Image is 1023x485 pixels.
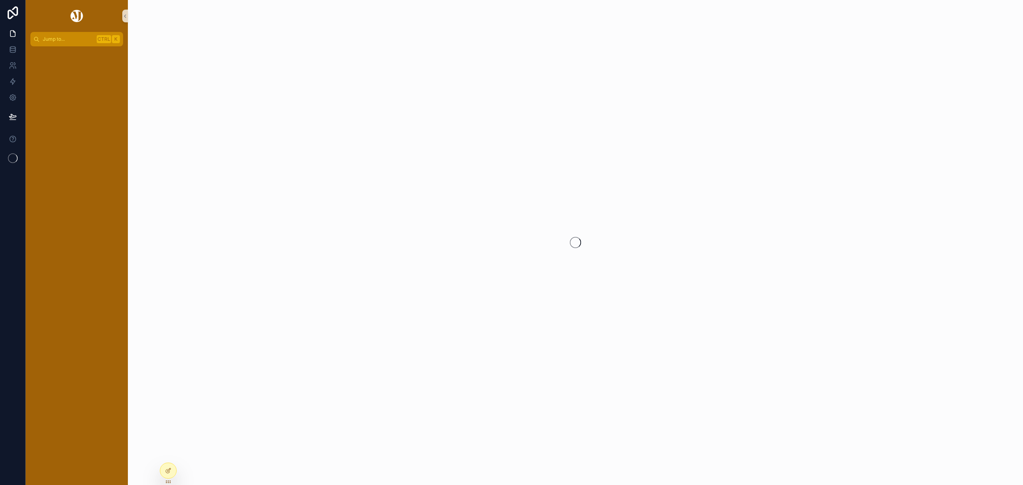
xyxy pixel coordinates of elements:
img: App logo [69,10,84,22]
span: K [113,36,119,42]
span: Jump to... [43,36,94,42]
button: Jump to...CtrlK [30,32,123,46]
div: scrollable content [26,46,128,61]
span: Ctrl [97,35,111,43]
